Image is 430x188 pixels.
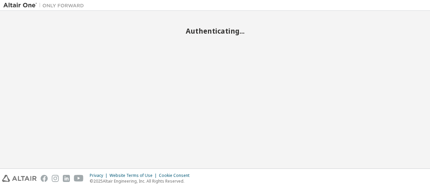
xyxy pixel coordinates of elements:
[110,173,159,178] div: Website Terms of Use
[159,173,193,178] div: Cookie Consent
[2,175,37,182] img: altair_logo.svg
[3,2,87,9] img: Altair One
[90,173,110,178] div: Privacy
[74,175,84,182] img: youtube.svg
[90,178,193,184] p: © 2025 Altair Engineering, Inc. All Rights Reserved.
[3,27,427,35] h2: Authenticating...
[52,175,59,182] img: instagram.svg
[41,175,48,182] img: facebook.svg
[63,175,70,182] img: linkedin.svg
